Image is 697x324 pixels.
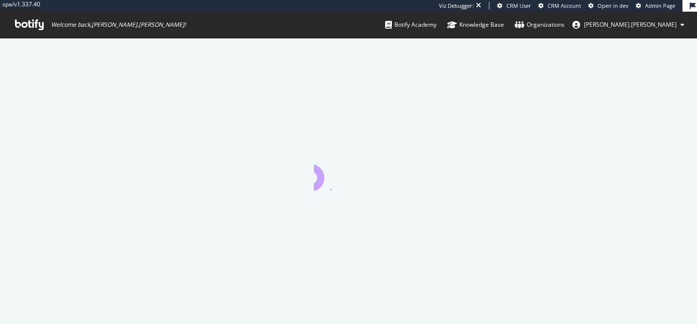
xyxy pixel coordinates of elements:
[51,21,186,29] span: Welcome back, [PERSON_NAME].[PERSON_NAME] !
[515,20,565,30] div: Organizations
[314,156,384,191] div: animation
[497,2,531,10] a: CRM User
[565,17,692,33] button: [PERSON_NAME].[PERSON_NAME]
[645,2,675,9] span: Admin Page
[447,20,504,30] div: Knowledge Base
[584,20,677,29] span: charles.lemaire
[598,2,629,9] span: Open in dev
[506,2,531,9] span: CRM User
[548,2,581,9] span: CRM Account
[538,2,581,10] a: CRM Account
[439,2,474,10] div: Viz Debugger:
[636,2,675,10] a: Admin Page
[515,12,565,38] a: Organizations
[447,12,504,38] a: Knowledge Base
[385,20,437,30] div: Botify Academy
[385,12,437,38] a: Botify Academy
[588,2,629,10] a: Open in dev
